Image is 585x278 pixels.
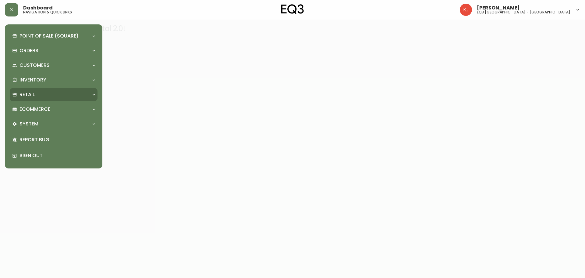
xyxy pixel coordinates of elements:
div: System [10,117,97,131]
div: Sign Out [10,148,97,164]
span: [PERSON_NAME] [477,5,520,10]
h5: eq3 [GEOGRAPHIC_DATA] - [GEOGRAPHIC_DATA] [477,10,570,14]
h5: navigation & quick links [23,10,72,14]
div: Ecommerce [10,103,97,116]
p: Sign Out [19,152,95,159]
p: Customers [19,62,50,69]
img: logo [281,4,304,14]
div: Inventory [10,73,97,87]
p: Point of Sale (Square) [19,33,79,39]
p: Orders [19,47,38,54]
div: Report Bug [10,132,97,148]
p: Report Bug [19,136,95,143]
p: Retail [19,91,35,98]
img: 24a625d34e264d2520941288c4a55f8e [460,4,472,16]
p: System [19,121,38,127]
p: Ecommerce [19,106,50,113]
div: Orders [10,44,97,57]
div: Customers [10,59,97,72]
p: Inventory [19,77,46,83]
div: Retail [10,88,97,101]
span: Dashboard [23,5,53,10]
div: Point of Sale (Square) [10,29,97,43]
